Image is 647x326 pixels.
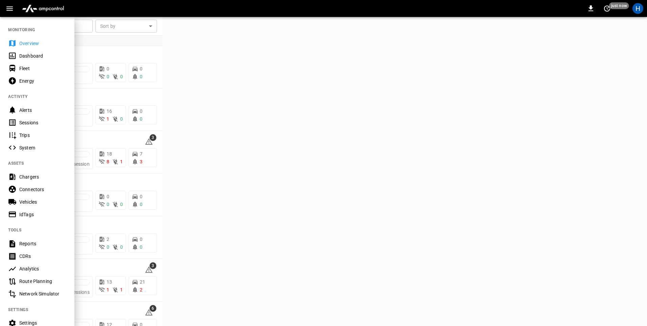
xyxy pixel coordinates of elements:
div: Analytics [19,265,66,272]
div: profile-icon [632,3,643,14]
div: Fleet [19,65,66,72]
div: Sessions [19,119,66,126]
div: Overview [19,40,66,47]
div: Trips [19,132,66,139]
div: CDRs [19,253,66,260]
div: Vehicles [19,199,66,205]
div: Energy [19,78,66,84]
div: IdTags [19,211,66,218]
div: Chargers [19,174,66,180]
div: Alerts [19,107,66,114]
div: Connectors [19,186,66,193]
div: Dashboard [19,53,66,59]
div: System [19,144,66,151]
div: Route Planning [19,278,66,285]
img: ampcontrol.io logo [19,2,67,15]
button: set refresh interval [602,3,612,14]
div: Reports [19,240,66,247]
span: just now [609,2,629,9]
div: Network Simulator [19,290,66,297]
